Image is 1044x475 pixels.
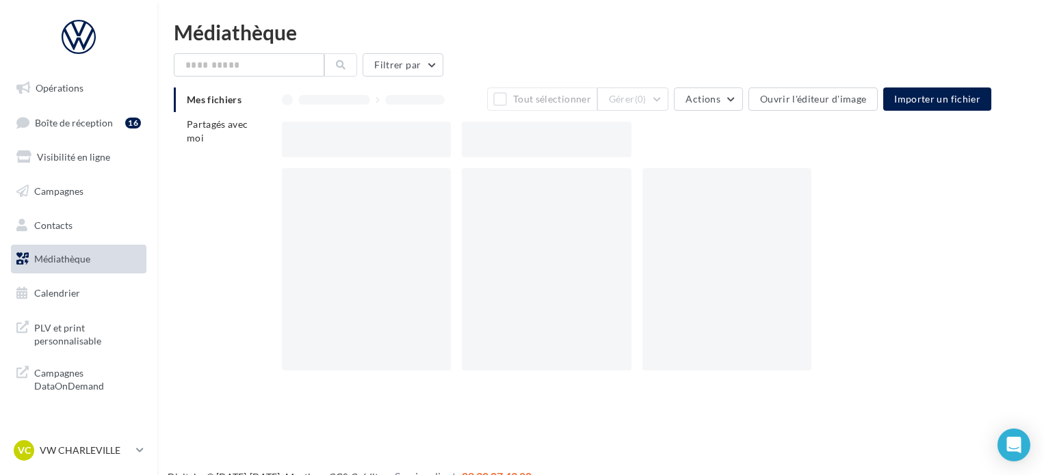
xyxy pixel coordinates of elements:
[748,87,878,111] button: Ouvrir l'éditeur d'image
[35,116,113,128] span: Boîte de réception
[36,82,83,94] span: Opérations
[597,87,669,111] button: Gérer(0)
[8,211,149,240] a: Contacts
[883,87,991,111] button: Importer un fichier
[11,437,146,463] a: VC VW CHARLEVILLE
[40,444,131,457] p: VW CHARLEVILLE
[8,245,149,273] a: Médiathèque
[34,287,80,299] span: Calendrier
[18,444,31,457] span: VC
[894,93,980,105] span: Importer un fichier
[997,429,1030,461] div: Open Intercom Messenger
[8,358,149,398] a: Campagnes DataOnDemand
[8,143,149,172] a: Visibilité en ligne
[8,177,149,206] a: Campagnes
[686,93,720,105] span: Actions
[8,74,149,103] a: Opérations
[34,219,73,230] span: Contacts
[487,87,597,111] button: Tout sélectionner
[34,318,141,348] span: PLV et print personnalisable
[8,108,149,137] a: Boîte de réception16
[8,279,149,308] a: Calendrier
[37,151,110,163] span: Visibilité en ligne
[674,87,742,111] button: Actions
[34,253,90,264] span: Médiathèque
[174,22,1028,42] div: Médiathèque
[363,53,443,77] button: Filtrer par
[8,313,149,353] a: PLV et print personnalisable
[187,94,242,105] span: Mes fichiers
[34,185,83,197] span: Campagnes
[187,118,248,144] span: Partagés avec moi
[34,364,141,393] span: Campagnes DataOnDemand
[125,118,141,128] div: 16
[635,94,647,105] span: (0)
